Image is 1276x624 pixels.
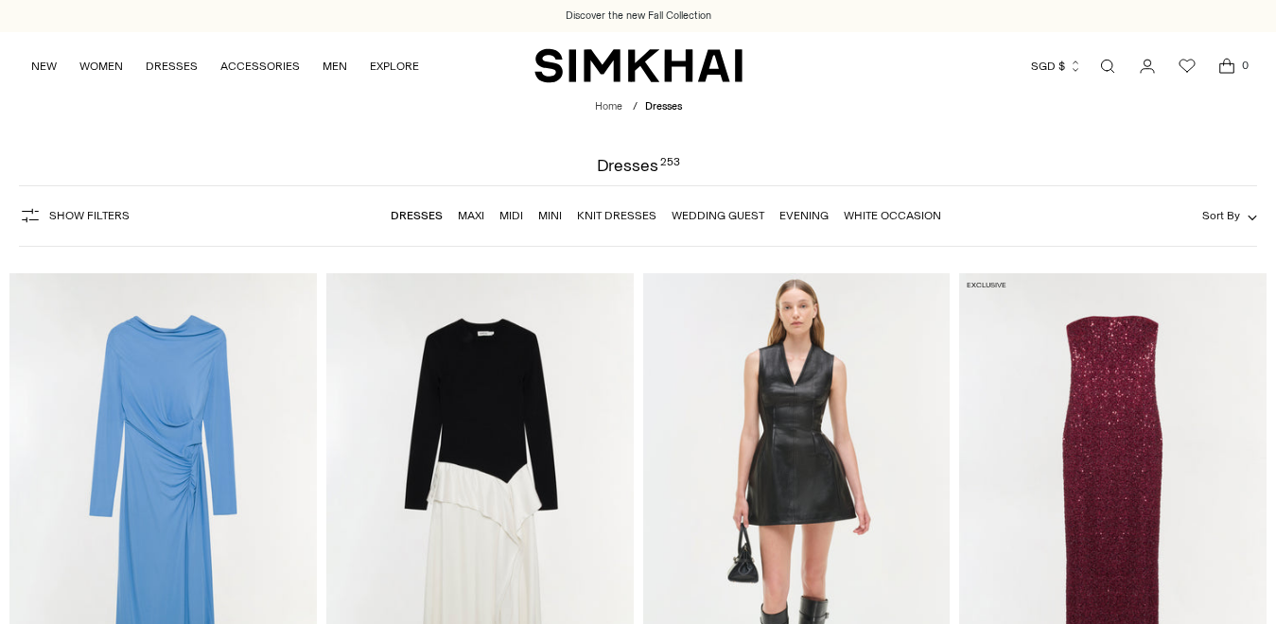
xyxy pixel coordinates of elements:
a: White Occasion [844,209,941,222]
a: Knit Dresses [577,209,656,222]
a: DRESSES [146,45,198,87]
nav: Linked collections [391,196,941,235]
div: 253 [660,157,680,174]
span: Dresses [645,100,682,113]
a: Evening [779,209,829,222]
span: 0 [1236,57,1253,74]
span: Show Filters [49,209,130,222]
button: Sort By [1202,205,1257,226]
a: Open cart modal [1208,47,1246,85]
a: Discover the new Fall Collection [566,9,711,24]
a: ACCESSORIES [220,45,300,87]
a: Dresses [391,209,443,222]
a: WOMEN [79,45,123,87]
a: Go to the account page [1128,47,1166,85]
h1: Dresses [597,157,680,174]
a: Wishlist [1168,47,1206,85]
a: EXPLORE [370,45,419,87]
button: Show Filters [19,200,130,231]
button: SGD $ [1031,45,1082,87]
a: Open search modal [1089,47,1127,85]
a: Wedding Guest [672,209,764,222]
a: Midi [499,209,523,222]
a: Maxi [458,209,484,222]
div: / [633,99,638,115]
span: Sort By [1202,209,1240,222]
a: MEN [323,45,347,87]
a: NEW [31,45,57,87]
a: Home [595,100,622,113]
nav: breadcrumbs [595,99,682,115]
a: Mini [538,209,562,222]
a: SIMKHAI [534,47,743,84]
